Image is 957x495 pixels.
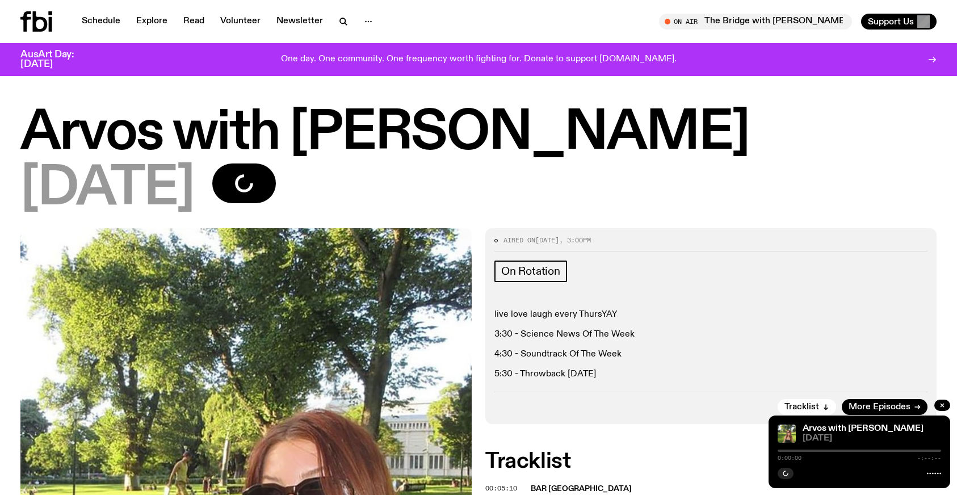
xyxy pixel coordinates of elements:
[20,163,194,215] span: [DATE]
[177,14,211,30] a: Read
[659,14,852,30] button: On AirThe Bridge with [PERSON_NAME]
[281,54,677,65] p: One day. One community. One frequency worth fighting for. Donate to support [DOMAIN_NAME].
[129,14,174,30] a: Explore
[213,14,267,30] a: Volunteer
[778,455,801,461] span: 0:00:00
[535,236,559,245] span: [DATE]
[485,485,517,492] button: 00:05:10
[494,349,927,360] p: 4:30 - Soundtrack Of The Week
[485,484,517,493] span: 00:05:10
[494,369,927,380] p: 5:30 - Throwback [DATE]
[861,14,937,30] button: Support Us
[485,451,937,472] h2: Tracklist
[803,424,924,433] a: Arvos with [PERSON_NAME]
[494,329,927,340] p: 3:30 - Science News Of The Week
[849,403,910,412] span: More Episodes
[803,434,941,443] span: [DATE]
[494,261,567,282] a: On Rotation
[20,108,937,159] h1: Arvos with [PERSON_NAME]
[20,50,93,69] h3: AusArt Day: [DATE]
[503,236,535,245] span: Aired on
[784,403,819,412] span: Tracklist
[501,265,560,278] span: On Rotation
[270,14,330,30] a: Newsletter
[494,309,927,320] p: live love laugh every ThursYAY
[559,236,591,245] span: , 3:00pm
[75,14,127,30] a: Schedule
[778,399,836,415] button: Tracklist
[778,425,796,443] img: Lizzie Bowles is sitting in a bright green field of grass, with dark sunglasses and a black top. ...
[917,455,941,461] span: -:--:--
[531,485,632,493] span: bar [GEOGRAPHIC_DATA]
[842,399,927,415] a: More Episodes
[868,16,914,27] span: Support Us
